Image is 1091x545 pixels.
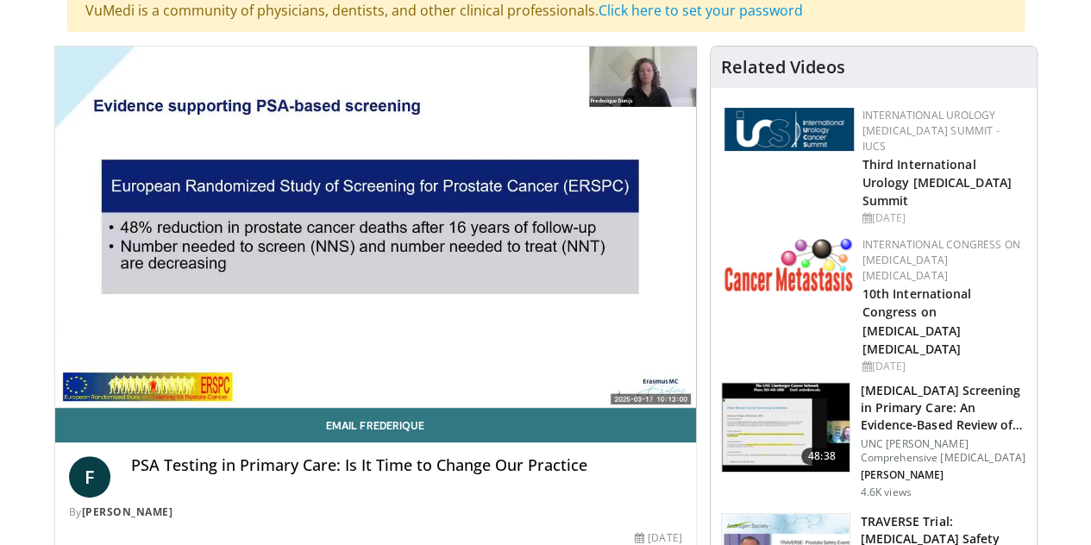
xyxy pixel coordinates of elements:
[55,47,696,408] video-js: Video Player
[862,237,1020,283] a: International Congress on [MEDICAL_DATA] [MEDICAL_DATA]
[599,1,803,20] a: Click here to set your password
[861,437,1026,465] p: UNC [PERSON_NAME] Comprehensive [MEDICAL_DATA]
[131,456,682,475] h4: PSA Testing in Primary Care: Is It Time to Change Our Practice
[69,456,110,498] a: F
[862,156,1012,209] a: Third International Urology [MEDICAL_DATA] Summit
[724,108,854,151] img: 62fb9566-9173-4071-bcb6-e47c745411c0.png.150x105_q85_autocrop_double_scale_upscale_version-0.2.png
[724,237,854,291] img: 6ff8bc22-9509-4454-a4f8-ac79dd3b8976.png.150x105_q85_autocrop_double_scale_upscale_version-0.2.png
[862,285,972,356] a: 10th International Congress on [MEDICAL_DATA] [MEDICAL_DATA]
[862,108,1000,153] a: International Urology [MEDICAL_DATA] Summit - IUCS
[861,382,1026,434] h3: [MEDICAL_DATA] Screening in Primary Care: An Evidence-Based Review of Outpat…
[801,448,843,465] span: 48:38
[55,408,696,442] a: Email Frederique
[721,382,1026,499] a: 48:38 [MEDICAL_DATA] Screening in Primary Care: An Evidence-Based Review of Outpat… UNC [PERSON_N...
[862,210,1023,226] div: [DATE]
[722,383,850,473] img: 213394d7-9130-4fd8-a63c-d5185ed7bc00.150x105_q85_crop-smart_upscale.jpg
[862,359,1023,374] div: [DATE]
[721,57,845,78] h4: Related Videos
[861,468,1026,482] p: [PERSON_NAME]
[69,504,682,520] div: By
[861,485,912,499] p: 4.6K views
[82,504,173,519] a: [PERSON_NAME]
